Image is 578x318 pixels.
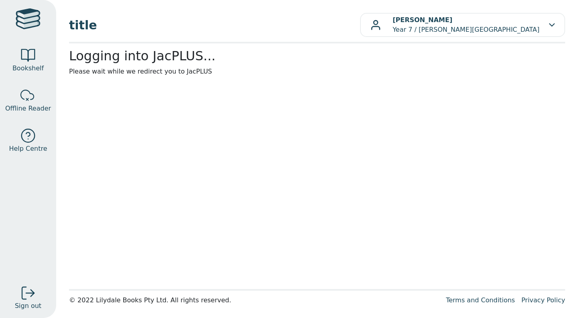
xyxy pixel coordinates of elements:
span: Offline Reader [5,104,51,113]
a: Privacy Policy [521,296,565,304]
p: Year 7 / [PERSON_NAME][GEOGRAPHIC_DATA] [393,15,539,35]
span: Help Centre [9,144,47,154]
span: Bookshelf [12,64,44,73]
h2: Logging into JacPLUS... [69,48,565,64]
button: [PERSON_NAME]Year 7 / [PERSON_NAME][GEOGRAPHIC_DATA] [360,13,565,37]
p: Please wait while we redirect you to JacPLUS [69,67,565,76]
span: Sign out [15,301,41,311]
span: title [69,16,360,34]
div: © 2022 Lilydale Books Pty Ltd. All rights reserved. [69,295,440,305]
b: [PERSON_NAME] [393,16,452,24]
a: Terms and Conditions [446,296,515,304]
